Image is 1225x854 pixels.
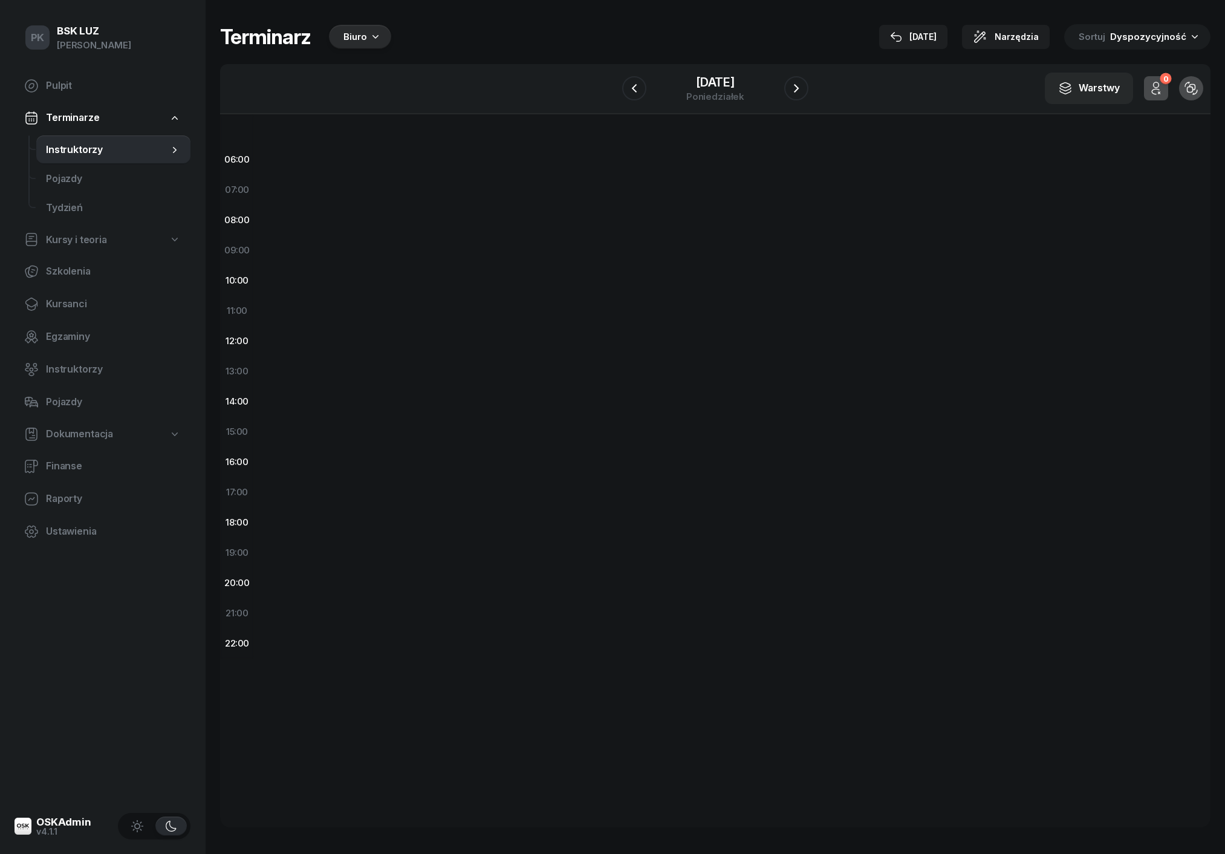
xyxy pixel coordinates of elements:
a: Pojazdy [15,388,190,417]
div: 11:00 [220,296,254,326]
span: Ustawienia [46,524,181,539]
h1: Terminarz [220,26,311,48]
span: Instruktorzy [46,362,181,377]
span: Instruktorzy [46,142,169,158]
span: Raporty [46,491,181,507]
div: OSKAdmin [36,817,91,827]
a: Pojazdy [36,165,190,194]
div: 07:00 [220,175,254,205]
div: 20:00 [220,568,254,598]
a: Szkolenia [15,257,190,286]
span: Pulpit [46,78,181,94]
span: Sortuj [1079,29,1108,45]
span: Kursy i teoria [46,232,107,248]
div: [DATE] [890,30,937,44]
span: Kursanci [46,296,181,312]
div: 22:00 [220,628,254,659]
div: [DATE] [686,76,744,88]
a: Egzaminy [15,322,190,351]
button: Biuro [325,25,391,49]
div: 06:00 [220,145,254,175]
span: Szkolenia [46,264,181,279]
div: 12:00 [220,326,254,356]
span: Egzaminy [46,329,181,345]
div: 09:00 [220,235,254,266]
a: Raporty [15,484,190,513]
div: 0 [1160,73,1171,85]
div: Biuro [343,30,367,44]
div: 13:00 [220,356,254,386]
button: [DATE] [879,25,947,49]
span: PK [31,33,45,43]
div: [PERSON_NAME] [57,37,131,53]
div: 10:00 [220,266,254,296]
a: Kursanci [15,290,190,319]
span: Pojazdy [46,394,181,410]
div: 17:00 [220,477,254,507]
div: poniedziałek [686,92,744,101]
a: Ustawienia [15,517,190,546]
span: Dokumentacja [46,426,113,442]
a: Finanse [15,452,190,481]
div: 15:00 [220,417,254,447]
button: Sortuj Dyspozycyjność [1064,24,1210,50]
span: Tydzień [46,200,181,216]
a: Terminarze [15,104,190,132]
div: v4.1.1 [36,827,91,836]
a: Pulpit [15,71,190,100]
a: Tydzień [36,194,190,223]
a: Instruktorzy [15,355,190,384]
a: Kursy i teoria [15,226,190,254]
span: Narzędzia [995,30,1039,44]
a: Instruktorzy [36,135,190,165]
div: 18:00 [220,507,254,538]
div: 14:00 [220,386,254,417]
span: Finanse [46,458,181,474]
div: Warstwy [1058,80,1120,96]
button: 0 [1144,76,1168,100]
span: Terminarze [46,110,99,126]
span: Dyspozycyjność [1110,31,1186,42]
div: BSK LUZ [57,26,131,36]
div: 16:00 [220,447,254,477]
a: Dokumentacja [15,420,190,448]
div: 19:00 [220,538,254,568]
button: Narzędzia [962,25,1050,49]
img: logo-xs@2x.png [15,818,31,835]
span: Pojazdy [46,171,181,187]
div: 08:00 [220,205,254,235]
div: 21:00 [220,598,254,628]
button: Warstwy [1045,73,1133,104]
